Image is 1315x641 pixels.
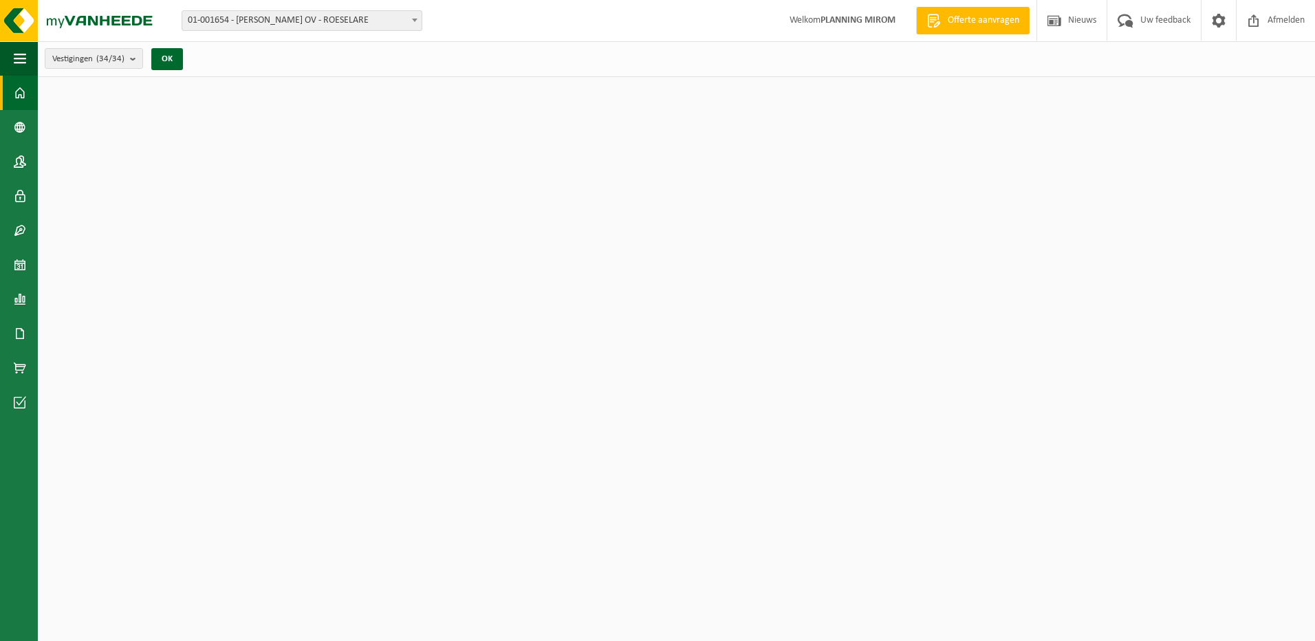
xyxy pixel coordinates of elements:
[820,15,895,25] strong: PLANNING MIROM
[52,49,124,69] span: Vestigingen
[45,48,143,69] button: Vestigingen(34/34)
[944,14,1023,28] span: Offerte aanvragen
[151,48,183,70] button: OK
[182,11,422,30] span: 01-001654 - MIROM ROESELARE OV - ROESELARE
[182,10,422,31] span: 01-001654 - MIROM ROESELARE OV - ROESELARE
[96,54,124,63] count: (34/34)
[916,7,1030,34] a: Offerte aanvragen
